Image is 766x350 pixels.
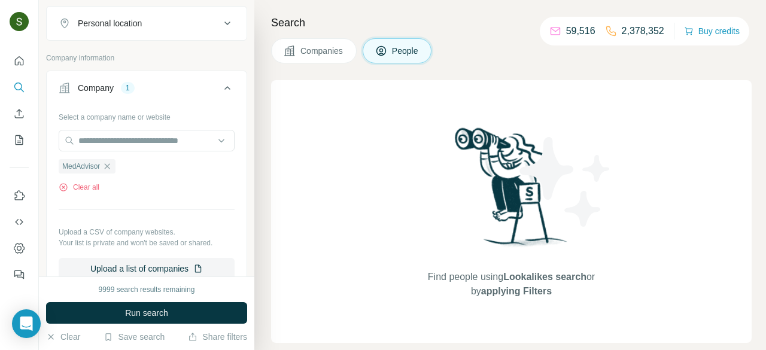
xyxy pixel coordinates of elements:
div: Personal location [78,17,142,29]
button: Feedback [10,264,29,285]
span: Lookalikes search [503,272,586,282]
div: Company [78,82,114,94]
p: Company information [46,53,247,63]
img: Avatar [10,12,29,31]
button: Save search [104,331,165,343]
button: Enrich CSV [10,103,29,124]
button: Company1 [47,74,247,107]
button: Use Surfe on LinkedIn [10,185,29,206]
span: applying Filters [481,286,552,296]
p: Your list is private and won't be saved or shared. [59,238,235,248]
button: Buy credits [684,23,740,39]
span: Find people using or by [415,270,607,299]
div: Select a company name or website [59,107,235,123]
h4: Search [271,14,752,31]
div: 1 [121,83,135,93]
button: Quick start [10,50,29,72]
button: Run search [46,302,247,324]
span: Companies [300,45,344,57]
button: Search [10,77,29,98]
span: MedAdvisor [62,161,100,172]
button: Dashboard [10,238,29,259]
span: People [392,45,420,57]
button: Personal location [47,9,247,38]
p: Upload a CSV of company websites. [59,227,235,238]
button: Clear all [59,182,99,193]
span: Run search [125,307,168,319]
button: Share filters [188,331,247,343]
button: Clear [46,331,80,343]
img: Surfe Illustration - Stars [512,128,619,236]
button: Upload a list of companies [59,258,235,279]
img: Surfe Illustration - Woman searching with binoculars [449,124,574,258]
div: Open Intercom Messenger [12,309,41,338]
button: My lists [10,129,29,151]
p: 59,516 [566,24,595,38]
button: Use Surfe API [10,211,29,233]
p: 2,378,352 [622,24,664,38]
div: 9999 search results remaining [99,284,195,295]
